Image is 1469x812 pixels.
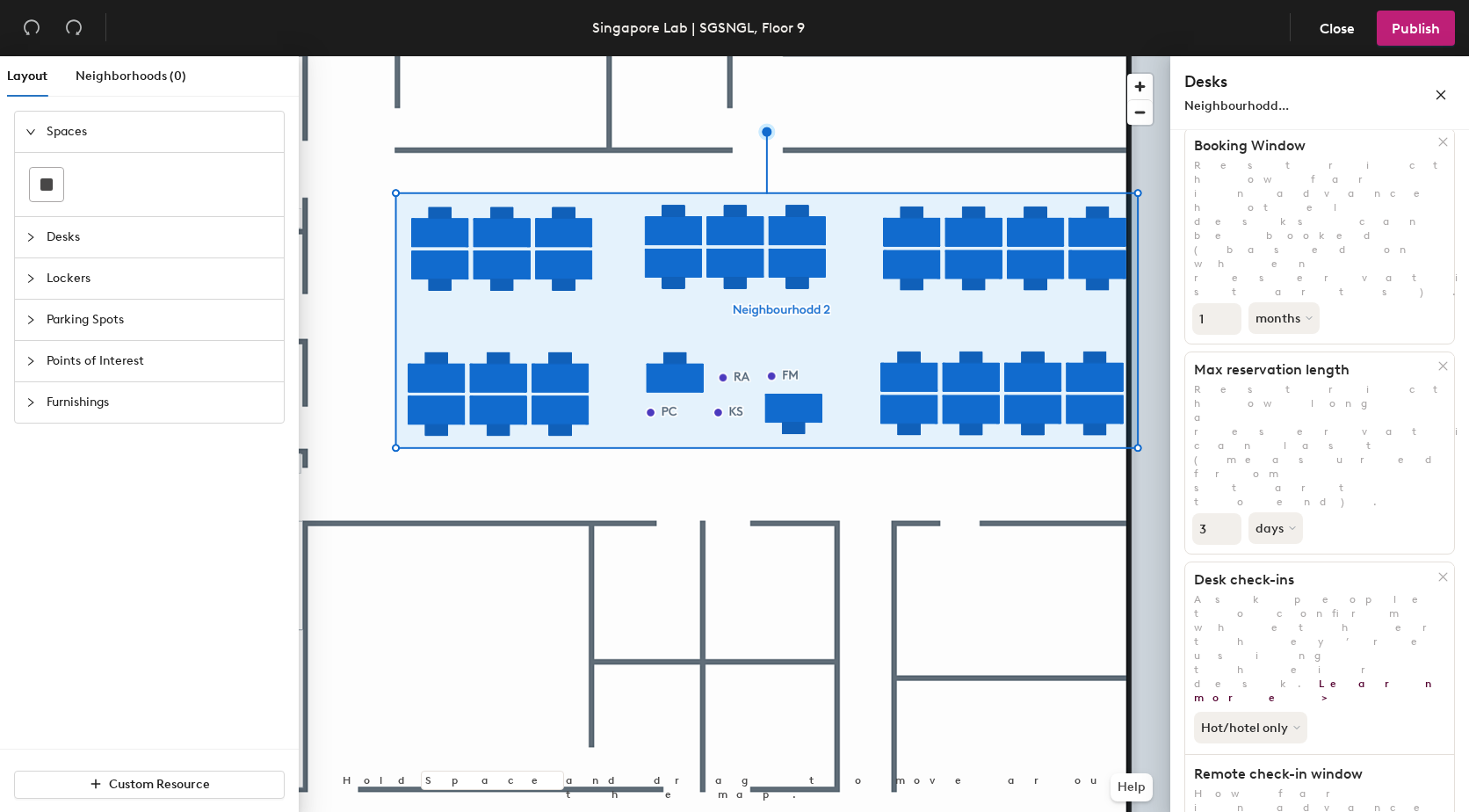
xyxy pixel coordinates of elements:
[25,315,36,325] span: collapsed
[56,11,91,46] button: Redo (⌘ + ⇧ + Z)
[1185,765,1438,783] h1: Remote check-in window
[47,341,273,381] span: Points of Interest
[25,232,36,243] span: collapsed
[1185,382,1454,509] p: Restrict how long a reservation can last (measured from start to end).
[25,273,36,284] span: collapsed
[1248,302,1320,334] button: months
[23,18,40,36] span: undo
[47,300,273,340] span: Parking Spots
[1184,70,1378,93] h4: Desks
[1305,11,1370,46] button: Close
[1194,593,1460,704] span: Ask people to confirm whether they’re using their desk.
[1111,773,1153,801] button: Help
[47,382,273,423] span: Furnishings
[1185,158,1454,299] p: Restrict how far in advance hotel desks can be booked (based on when reservation starts).
[25,127,36,137] span: expanded
[1185,571,1438,589] h1: Desk check-ins
[14,771,285,799] button: Custom Resource
[592,17,805,39] div: Singapore Lab | SGSNGL, Floor 9
[1185,361,1438,379] h1: Max reservation length
[25,356,36,366] span: collapsed
[14,11,49,46] button: Undo (⌘ + Z)
[1248,512,1303,544] button: days
[1320,20,1355,37] span: Close
[47,217,273,257] span: Desks
[1184,98,1289,113] span: Neighbourhodd...
[7,69,47,83] span: Layout
[25,397,36,408] span: collapsed
[1377,11,1455,46] button: Publish
[1392,20,1440,37] span: Publish
[76,69,186,83] span: Neighborhoods (0)
[1194,712,1307,743] button: Hot/hotel only
[109,777,210,792] span: Custom Resource
[1185,137,1438,155] h1: Booking Window
[1435,89,1447,101] span: close
[47,112,273,152] span: Spaces
[1194,678,1441,704] a: Learn more >
[47,258,273,299] span: Lockers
